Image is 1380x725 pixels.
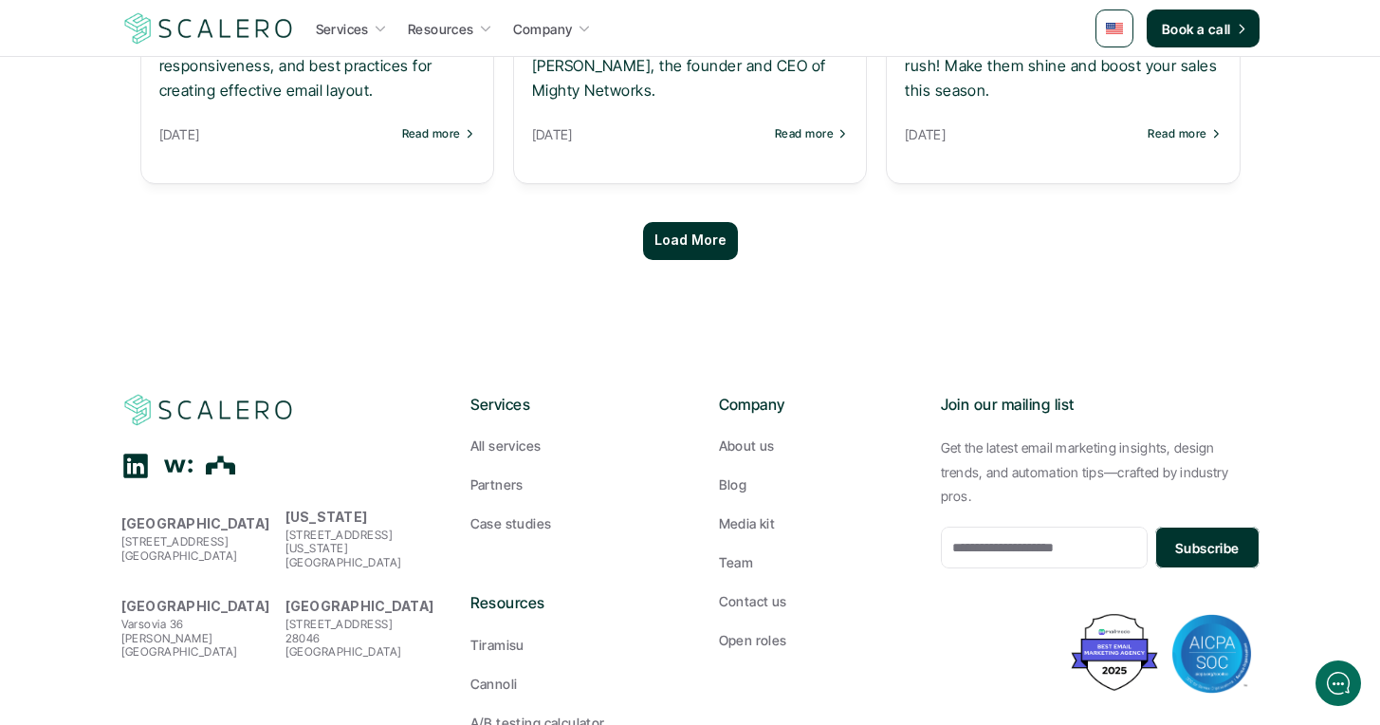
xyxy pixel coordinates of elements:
[1148,127,1206,140] p: Read more
[470,635,524,655] p: Tiramisu
[470,474,524,494] p: Partners
[470,436,542,455] p: All services
[316,19,369,39] p: Services
[719,436,911,455] a: About us
[719,393,911,418] p: Company
[470,513,552,533] p: Case studies
[470,436,662,455] a: All services
[470,591,662,616] p: Resources
[532,30,848,103] p: Explore the visionary insights of [PERSON_NAME], the founder and CEO of Mighty Networks.
[719,436,775,455] p: About us
[905,122,1138,146] p: [DATE]
[408,19,474,39] p: Resources
[285,529,440,569] p: [STREET_ADDRESS] [US_STATE][GEOGRAPHIC_DATA]
[121,392,296,428] img: Scalero company logo
[285,509,368,525] strong: [US_STATE]
[285,598,434,614] strong: [GEOGRAPHIC_DATA]
[402,127,461,140] p: Read more
[470,674,662,694] a: Cannoli
[775,127,848,140] a: Read more
[719,591,911,611] a: Contact us
[28,92,351,122] h1: Hi! Welcome to Scalero.
[122,263,228,278] span: New conversation
[470,474,662,494] a: Partners
[1175,538,1240,558] p: Subscribe
[905,30,1221,103] p: Don't let your emails get lost in the holiday rush! Make them shine and boost your sales this sea...
[470,513,662,533] a: Case studies
[719,630,787,650] p: Open roles
[719,474,911,494] a: Blog
[121,515,270,531] strong: [GEOGRAPHIC_DATA]
[159,30,475,103] p: Discover essentials of email design, responsiveness, and best practices for creating effective em...
[719,552,911,572] a: Team
[121,618,276,659] p: Varsovia 36 [PERSON_NAME] [GEOGRAPHIC_DATA]
[1172,614,1252,694] img: AICPA SOC badge
[1148,127,1221,140] a: Read more
[29,251,350,289] button: New conversation
[532,122,765,146] p: [DATE]
[164,452,193,480] div: Wellfound
[719,591,787,611] p: Contact us
[719,474,747,494] p: Blog
[470,674,518,694] p: Cannoli
[158,603,240,615] span: We run on Gist
[207,451,236,480] div: The Org
[1316,660,1361,706] iframe: gist-messenger-bubble-iframe
[719,552,754,572] p: Team
[775,127,834,140] p: Read more
[654,232,727,249] p: Load More
[1147,9,1260,47] a: Book a call
[470,635,662,655] a: Tiramisu
[159,122,393,146] p: [DATE]
[719,513,776,533] p: Media kit
[513,19,573,39] p: Company
[719,513,911,533] a: Media kit
[1067,609,1162,696] img: Best Email Marketing Agency 2025 - Recognized by Mailmodo
[28,126,351,217] h2: Let us know if we can help with lifecycle marketing.
[719,630,911,650] a: Open roles
[121,393,296,427] a: Scalero company logo
[121,598,270,614] strong: [GEOGRAPHIC_DATA]
[941,393,1260,418] p: Join our mailing list
[470,393,662,418] p: Services
[941,436,1260,508] p: Get the latest email marketing insights, design trends, and automation tips—crafted by industry p...
[285,618,440,659] p: [STREET_ADDRESS] 28046 [GEOGRAPHIC_DATA]
[121,452,150,480] div: Linkedin
[121,10,296,46] img: Scalero company logo
[1162,19,1231,39] p: Book a call
[121,11,296,46] a: Scalero company logo
[1155,527,1259,568] button: Subscribe
[121,535,276,563] p: [STREET_ADDRESS] [GEOGRAPHIC_DATA]
[402,127,475,140] a: Read more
